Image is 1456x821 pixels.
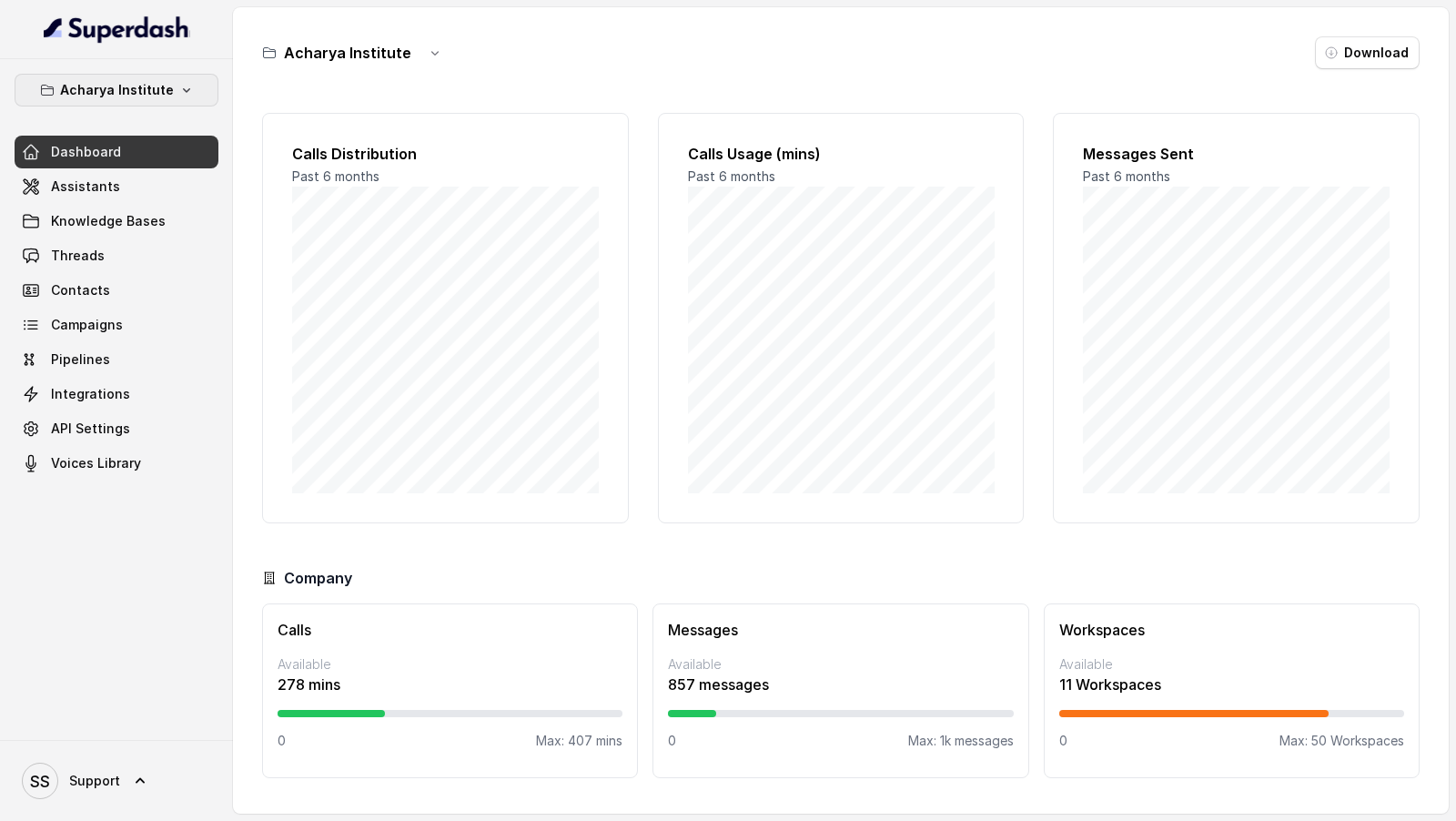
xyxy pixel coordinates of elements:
[15,755,218,806] a: Support
[15,74,218,106] button: Acharya Institute
[1059,655,1404,674] p: Available
[15,378,218,410] a: Integrations
[51,420,130,438] span: API Settings
[668,619,1013,641] h3: Messages
[278,732,286,750] p: 0
[1315,36,1420,69] button: Download
[15,447,218,480] a: Voices Library
[51,143,121,161] span: Dashboard
[292,168,379,184] span: Past 6 months
[15,239,218,272] a: Threads
[292,143,599,165] h2: Calls Distribution
[15,274,218,307] a: Contacts
[1059,674,1404,695] p: 11 Workspaces
[51,212,166,230] span: Knowledge Bases
[51,385,130,403] span: Integrations
[30,772,50,791] text: SS
[278,655,622,674] p: Available
[668,732,676,750] p: 0
[51,350,110,369] span: Pipelines
[51,247,105,265] span: Threads
[51,454,141,472] span: Voices Library
[51,316,123,334] span: Campaigns
[668,674,1013,695] p: 857 messages
[1059,619,1404,641] h3: Workspaces
[60,79,174,101] p: Acharya Institute
[15,309,218,341] a: Campaigns
[284,567,352,589] h3: Company
[51,177,120,196] span: Assistants
[1083,168,1170,184] span: Past 6 months
[15,170,218,203] a: Assistants
[69,772,120,790] span: Support
[536,732,622,750] p: Max: 407 mins
[284,42,411,64] h3: Acharya Institute
[688,168,775,184] span: Past 6 months
[668,655,1013,674] p: Available
[688,143,995,165] h2: Calls Usage (mins)
[51,281,110,299] span: Contacts
[1059,732,1067,750] p: 0
[278,619,622,641] h3: Calls
[1083,143,1390,165] h2: Messages Sent
[908,732,1014,750] p: Max: 1k messages
[15,205,218,238] a: Knowledge Bases
[44,15,190,44] img: light.svg
[1279,732,1404,750] p: Max: 50 Workspaces
[15,136,218,168] a: Dashboard
[15,412,218,445] a: API Settings
[15,343,218,376] a: Pipelines
[278,674,622,695] p: 278 mins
